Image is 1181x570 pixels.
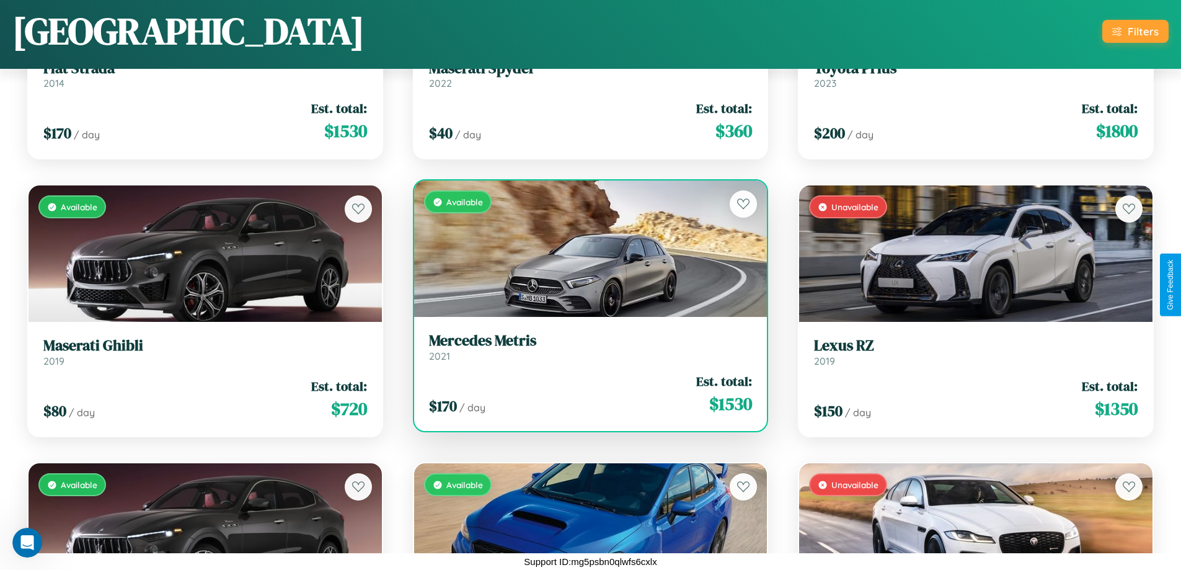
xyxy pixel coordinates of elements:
span: Available [446,197,483,207]
span: Est. total: [696,372,752,390]
span: Available [61,479,97,490]
span: Est. total: [311,99,367,117]
span: / day [845,406,871,419]
span: $ 1530 [324,118,367,143]
span: 2019 [814,355,835,367]
span: Unavailable [831,202,878,212]
a: Mercedes Metris2021 [429,332,753,362]
span: $ 720 [331,396,367,421]
span: $ 40 [429,123,453,143]
span: $ 170 [429,396,457,416]
a: Maserati Spyder2022 [429,60,753,90]
span: / day [459,401,485,414]
span: Available [446,479,483,490]
span: $ 1530 [709,391,752,416]
span: Unavailable [831,479,878,490]
span: 2023 [814,77,836,89]
h3: Mercedes Metris [429,332,753,350]
span: $ 170 [43,123,71,143]
span: / day [455,128,481,141]
span: 2022 [429,77,452,89]
span: Est. total: [1082,99,1138,117]
a: Fiat Strada2014 [43,60,367,90]
span: $ 1350 [1095,396,1138,421]
span: 2021 [429,350,450,362]
span: 2019 [43,355,64,367]
a: Toyota Prius2023 [814,60,1138,90]
h1: [GEOGRAPHIC_DATA] [12,6,365,56]
span: $ 80 [43,401,66,421]
span: / day [847,128,874,141]
span: $ 1800 [1096,118,1138,143]
span: $ 200 [814,123,845,143]
h3: Lexus RZ [814,337,1138,355]
a: Maserati Ghibli2019 [43,337,367,367]
span: Est. total: [1082,377,1138,395]
span: / day [69,406,95,419]
span: $ 150 [814,401,843,421]
span: Est. total: [311,377,367,395]
iframe: Intercom live chat [12,528,42,558]
span: / day [74,128,100,141]
button: Filters [1102,20,1169,43]
span: Est. total: [696,99,752,117]
div: Give Feedback [1166,260,1175,310]
span: $ 360 [715,118,752,143]
div: Filters [1128,25,1159,38]
p: Support ID: mg5psbn0qlwfs6cxlx [524,553,657,570]
span: Available [61,202,97,212]
h3: Maserati Ghibli [43,337,367,355]
a: Lexus RZ2019 [814,337,1138,367]
span: 2014 [43,77,64,89]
